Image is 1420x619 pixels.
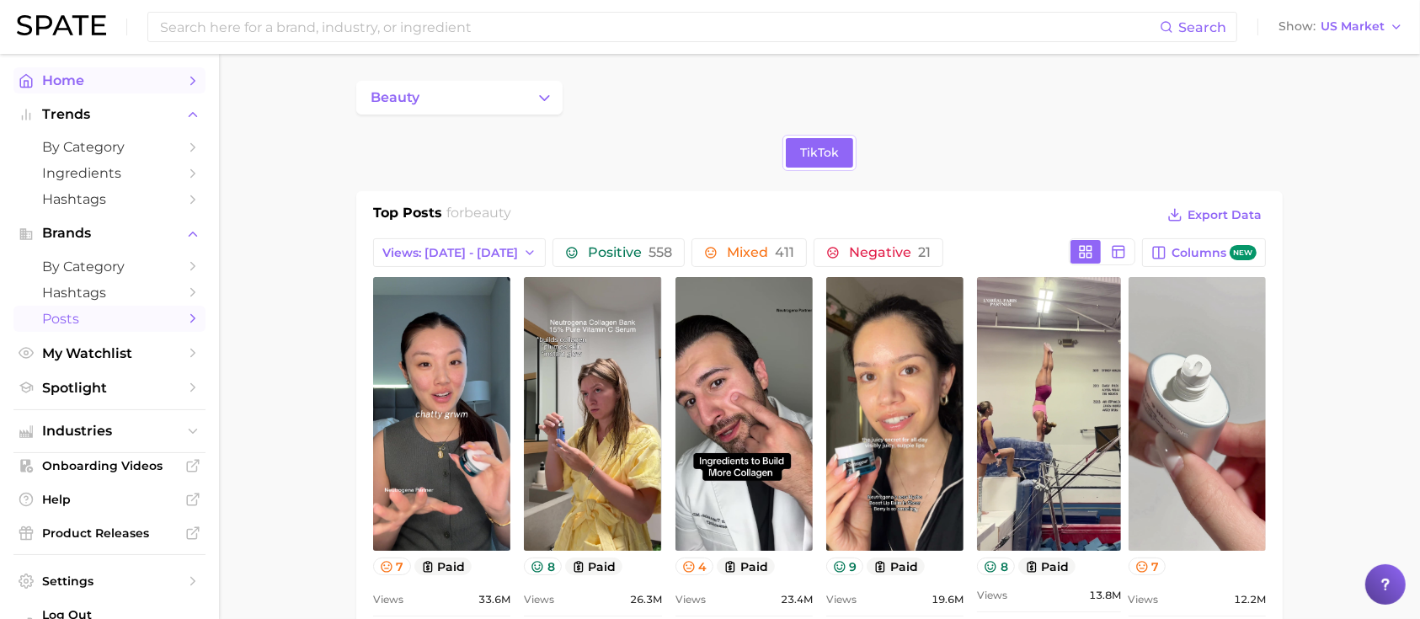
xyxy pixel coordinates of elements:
[465,205,512,221] span: beauty
[1089,585,1121,606] span: 13.8m
[371,90,419,105] span: beauty
[1163,203,1266,227] button: Export Data
[1129,590,1159,610] span: Views
[13,186,206,212] a: Hashtags
[918,244,931,260] span: 21
[13,102,206,127] button: Trends
[649,244,672,260] span: 558
[1321,22,1385,31] span: US Market
[13,453,206,478] a: Onboarding Videos
[849,246,931,259] span: Negative
[42,72,177,88] span: Home
[42,345,177,361] span: My Watchlist
[1142,238,1266,267] button: Columnsnew
[42,165,177,181] span: Ingredients
[1172,245,1257,261] span: Columns
[373,558,411,575] button: 7
[1188,208,1262,222] span: Export Data
[13,340,206,366] a: My Watchlist
[1274,16,1407,38] button: ShowUS Market
[524,590,554,610] span: Views
[447,203,512,228] h2: for
[826,590,857,610] span: Views
[42,259,177,275] span: by Category
[42,226,177,241] span: Brands
[356,81,563,115] button: Change Category
[478,590,510,610] span: 33.6m
[13,419,206,444] button: Industries
[13,520,206,546] a: Product Releases
[786,138,853,168] a: TikTok
[42,574,177,589] span: Settings
[42,492,177,507] span: Help
[382,246,518,260] span: Views: [DATE] - [DATE]
[675,590,706,610] span: Views
[1018,558,1076,575] button: paid
[1230,245,1257,261] span: new
[13,221,206,246] button: Brands
[42,458,177,473] span: Onboarding Videos
[675,558,714,575] button: 4
[727,246,794,259] span: Mixed
[373,203,442,228] h1: Top Posts
[630,590,662,610] span: 26.3m
[42,139,177,155] span: by Category
[1178,19,1226,35] span: Search
[800,146,839,160] span: TikTok
[13,306,206,332] a: Posts
[588,246,672,259] span: Positive
[42,107,177,122] span: Trends
[867,558,925,575] button: paid
[13,568,206,594] a: Settings
[1234,590,1266,610] span: 12.2m
[42,380,177,396] span: Spotlight
[1129,558,1166,575] button: 7
[373,238,546,267] button: Views: [DATE] - [DATE]
[565,558,623,575] button: paid
[17,15,106,35] img: SPATE
[42,285,177,301] span: Hashtags
[13,160,206,186] a: Ingredients
[826,558,864,575] button: 9
[42,526,177,541] span: Product Releases
[13,253,206,280] a: by Category
[977,558,1015,575] button: 8
[13,67,206,93] a: Home
[775,244,794,260] span: 411
[158,13,1160,41] input: Search here for a brand, industry, or ingredient
[932,590,964,610] span: 19.6m
[373,590,403,610] span: Views
[42,424,177,439] span: Industries
[42,191,177,207] span: Hashtags
[13,134,206,160] a: by Category
[13,487,206,512] a: Help
[414,558,472,575] button: paid
[42,311,177,327] span: Posts
[524,558,562,575] button: 8
[13,280,206,306] a: Hashtags
[717,558,775,575] button: paid
[13,375,206,401] a: Spotlight
[977,585,1007,606] span: Views
[781,590,813,610] span: 23.4m
[1279,22,1316,31] span: Show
